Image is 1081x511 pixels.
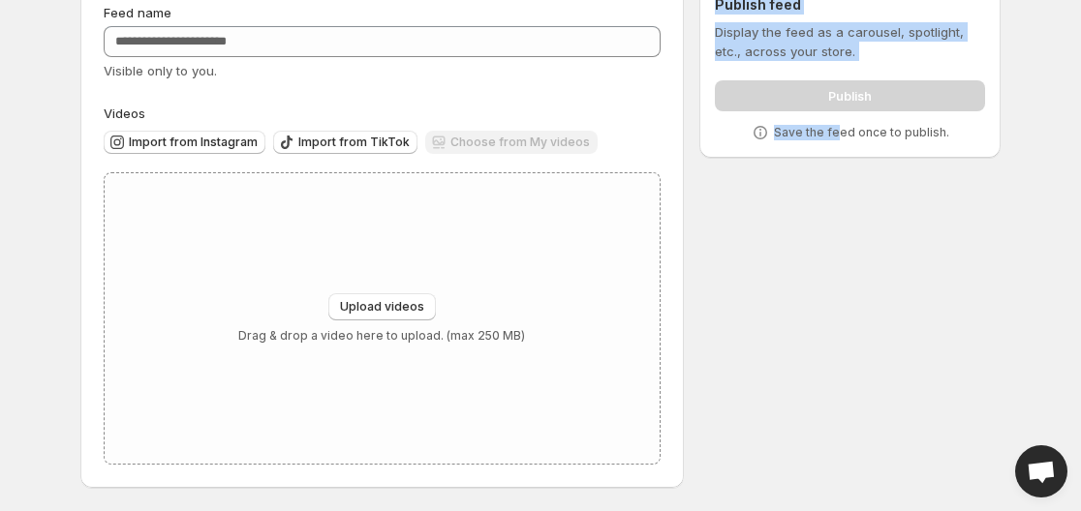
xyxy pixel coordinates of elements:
span: Upload videos [340,299,424,315]
span: Import from TikTok [298,135,410,150]
span: Import from Instagram [129,135,258,150]
span: Feed name [104,5,171,20]
div: Open chat [1015,445,1067,497]
button: Upload videos [328,293,436,320]
button: Import from TikTok [273,131,417,154]
p: Drag & drop a video here to upload. (max 250 MB) [238,328,525,344]
span: Videos [104,105,145,121]
button: Import from Instagram [104,131,265,154]
span: Visible only to you. [104,63,217,78]
p: Display the feed as a carousel, spotlight, etc., across your store. [715,22,985,61]
p: Save the feed once to publish. [774,125,949,140]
